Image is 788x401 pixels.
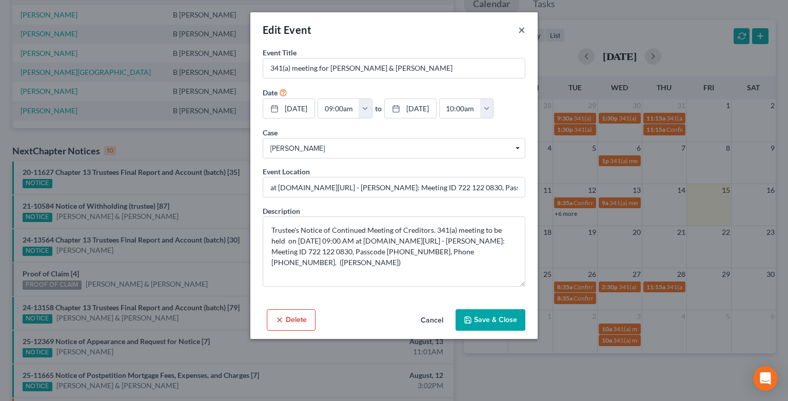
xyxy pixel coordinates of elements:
label: Event Location [263,166,310,177]
label: Description [263,206,300,216]
label: to [375,103,382,114]
span: [PERSON_NAME] [270,143,518,154]
label: Case [263,127,278,138]
a: [DATE] [263,99,314,118]
input: Enter event name... [263,58,525,78]
button: × [518,24,525,36]
input: Enter location... [263,177,525,197]
input: -- : -- [318,99,359,118]
span: Event Title [263,48,297,57]
input: -- : -- [440,99,481,118]
label: Date [263,87,278,98]
button: Save & Close [456,309,525,331]
span: Edit Event [263,24,311,36]
button: Delete [267,309,316,331]
button: Cancel [412,310,451,331]
div: Open Intercom Messenger [753,366,778,391]
span: Select box activate [263,138,525,158]
a: [DATE] [385,99,436,118]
